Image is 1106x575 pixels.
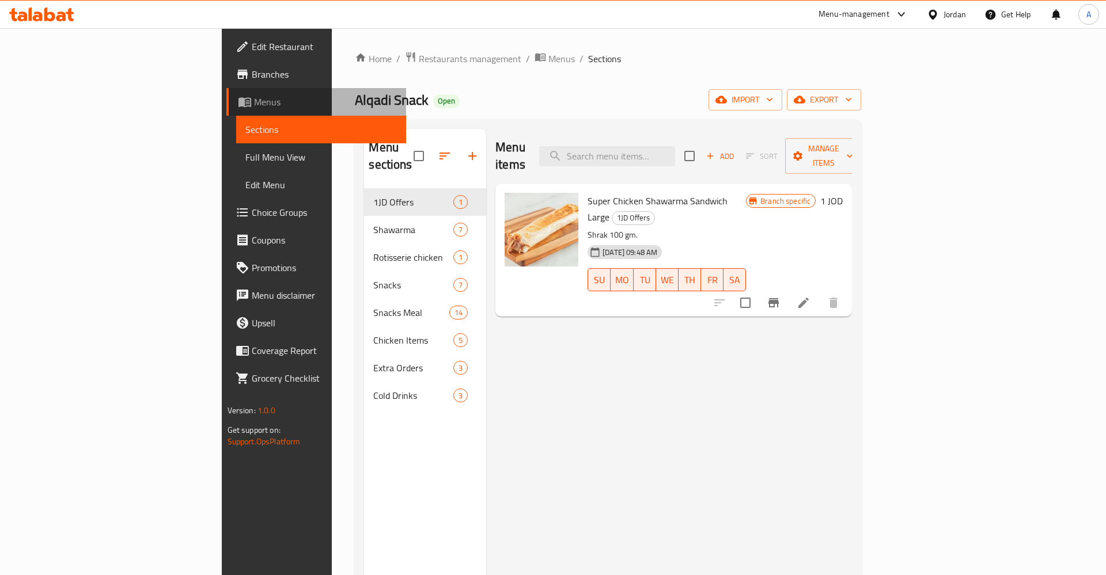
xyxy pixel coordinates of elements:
span: Add [704,150,736,163]
span: Choice Groups [252,205,397,219]
span: 3 [454,390,467,401]
button: Add [702,147,738,165]
a: Sections [236,116,407,143]
span: Promotions [252,261,397,275]
span: Rotisserie chicken [373,250,453,264]
a: Upsell [226,309,407,337]
span: Branches [252,67,397,81]
button: Manage items [785,138,862,174]
span: Coupons [252,233,397,247]
a: Promotions [226,254,407,281]
span: 1 [454,197,467,208]
span: 7 [454,280,467,291]
a: Edit Restaurant [226,33,407,60]
a: Support.OpsPlatform [228,434,301,449]
span: Snacks Meal [373,306,449,319]
span: Full Menu View [245,150,397,164]
span: import [718,93,773,107]
div: Open [433,94,460,108]
a: Grocery Checklist [226,364,407,392]
button: export [787,89,861,111]
span: SU [593,272,606,288]
div: Shawarma7 [364,216,486,243]
input: search [539,146,675,166]
span: WE [661,272,674,288]
div: Snacks7 [364,271,486,299]
a: Choice Groups [226,199,407,226]
span: [DATE] 09:48 AM [598,247,662,258]
span: Grocery Checklist [252,371,397,385]
div: 1JD Offers [612,211,655,225]
span: SA [728,272,741,288]
span: Branch specific [756,196,815,207]
button: Branch-specific-item [760,289,787,317]
span: Select all sections [407,144,431,168]
span: 5 [454,335,467,346]
button: SU [588,268,611,291]
span: Select section first [738,147,785,165]
span: Super Chicken Shawarma Sandwich Large [588,192,728,226]
span: Select to update [733,291,757,315]
nav: Menu sections [364,184,486,414]
h2: Menu items [495,139,525,173]
span: 1JD Offers [373,195,453,209]
a: Menus [535,51,575,66]
span: Version: [228,403,256,418]
nav: breadcrumb [355,51,861,66]
div: Cold Drinks3 [364,382,486,409]
div: Menu-management [819,7,889,21]
span: 3 [454,363,467,374]
img: Super Chicken Shawarma Sandwich Large [505,193,578,266]
span: 1.0.0 [257,403,275,418]
a: Edit Menu [236,171,407,199]
span: MO [615,272,629,288]
span: Menus [254,95,397,109]
div: items [453,361,468,375]
p: Shrak 100 gm. [588,228,746,242]
span: Shawarma [373,223,453,237]
li: / [526,52,530,66]
div: items [449,306,468,319]
a: Menus [226,88,407,116]
button: import [709,89,782,111]
div: items [453,250,468,264]
span: Open [433,96,460,106]
div: items [453,278,468,292]
span: Sections [588,52,621,66]
button: FR [701,268,724,291]
span: Edit Restaurant [252,40,397,54]
li: / [579,52,584,66]
span: Sort sections [431,142,459,170]
a: Full Menu View [236,143,407,171]
span: 7 [454,224,467,235]
button: TU [634,268,656,291]
span: FR [706,272,719,288]
div: items [453,333,468,347]
button: TH [679,268,701,291]
div: Snacks Meal14 [364,299,486,326]
span: 14 [450,307,467,318]
span: 1JD Offers [612,211,654,224]
span: Get support on: [228,422,281,437]
a: Restaurants management [405,51,521,66]
button: MO [611,268,634,291]
span: Sections [245,123,397,136]
span: 1 [454,252,467,263]
span: Snacks [373,278,453,292]
div: items [453,389,468,402]
span: Add item [702,147,738,165]
span: Cold Drinks [373,389,453,402]
span: A [1086,8,1091,21]
div: Rotisserie chicken1 [364,243,486,271]
a: Coupons [226,226,407,254]
span: Select section [677,144,702,168]
span: Restaurants management [419,52,521,66]
a: Edit menu item [797,296,810,310]
div: items [453,195,468,209]
span: Coverage Report [252,344,397,357]
button: SA [724,268,746,291]
span: Extra Orders [373,361,453,375]
button: delete [820,289,847,317]
h6: 1 JOD [820,193,843,209]
div: Chicken Items5 [364,326,486,354]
